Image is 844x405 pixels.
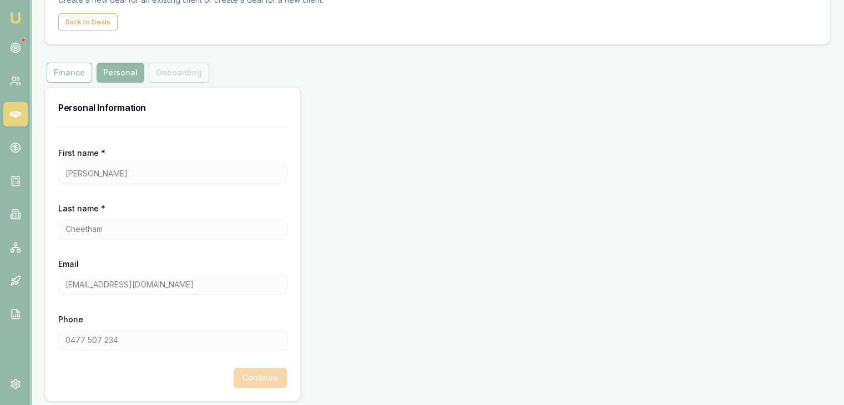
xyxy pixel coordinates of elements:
[58,204,105,213] label: Last name *
[47,63,92,83] button: Finance
[97,63,144,83] button: Personal
[58,315,83,324] label: Phone
[58,101,287,114] h3: Personal Information
[9,11,22,24] img: emu-icon-u.png
[58,13,118,31] button: Back to Deals
[58,330,287,350] input: 0431 234 567
[58,259,79,269] label: Email
[58,148,105,158] label: First name *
